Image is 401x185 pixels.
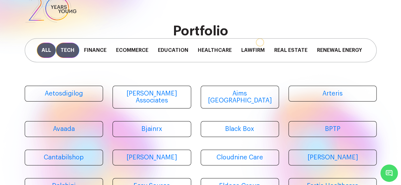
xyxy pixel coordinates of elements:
a: Aetosdigilog [25,86,103,102]
span: Finance [79,43,111,58]
a: [PERSON_NAME] Associates [113,86,191,108]
a: Bjainrx [113,121,191,137]
span: Ecommerce [111,43,153,58]
a: [PERSON_NAME] [288,150,377,165]
a: [PERSON_NAME] [113,150,191,165]
a: Avaada [25,121,103,137]
span: Lawfirm [236,43,269,58]
span: Renewal Energy [312,43,367,58]
a: Arteris [288,86,377,102]
span: Education [153,43,193,58]
a: Black Box [201,121,279,137]
a: Aims [GEOGRAPHIC_DATA] [201,86,279,108]
h2: Portfolio [25,24,377,38]
span: Tech [56,43,79,58]
span: Healthcare [193,43,236,58]
span: All [37,43,56,58]
a: BPTP [288,121,377,137]
span: Real Estate [269,43,312,58]
a: Cantabilshop [25,150,103,165]
span: Chat Widget [380,164,398,182]
a: Cloudnine Care [201,150,279,165]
